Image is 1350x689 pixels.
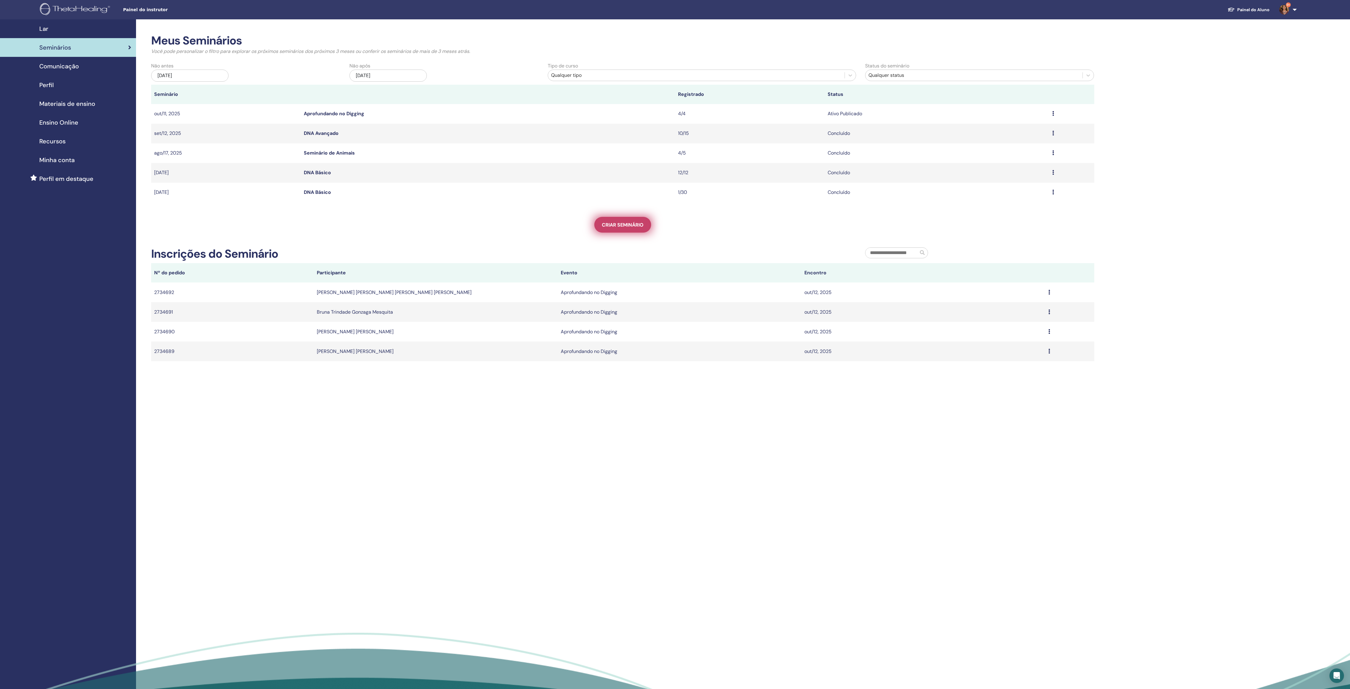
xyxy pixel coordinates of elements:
td: 4/5 [675,143,825,163]
span: Perfil [39,80,54,90]
span: Minha conta [39,155,75,165]
td: 4/4 [675,104,825,124]
td: 2734689 [151,341,314,361]
td: 12/12 [675,163,825,183]
td: Aprofundando no Digging [558,302,802,322]
td: [DATE] [151,163,301,183]
label: Não antes [151,62,174,70]
div: [DATE] [349,70,427,82]
span: 9+ [1286,2,1291,7]
img: graduation-cap-white.svg [1228,7,1235,12]
th: Status [825,85,1049,104]
div: Qualquer status [868,72,1079,79]
a: DNA Avançado [304,130,339,136]
span: Recursos [39,137,66,146]
td: Ativo Publicado [825,104,1049,124]
label: Status do seminário [865,62,909,70]
th: Seminário [151,85,301,104]
td: [PERSON_NAME] [PERSON_NAME] [PERSON_NAME] [PERSON_NAME] [314,282,558,302]
span: Seminários [39,43,71,52]
td: Concluído [825,163,1049,183]
td: [PERSON_NAME] [PERSON_NAME] [314,341,558,361]
a: Seminário de Animais [304,150,355,156]
div: Qualquer tipo [551,72,842,79]
td: set/12, 2025 [151,124,301,143]
span: Comunicação [39,62,79,71]
a: DNA Básico [304,169,331,176]
p: Você pode personalizar o filtro para explorar os próximos seminários dos próximos 3 meses ou conf... [151,48,1094,55]
td: 10/15 [675,124,825,143]
td: [PERSON_NAME] [PERSON_NAME] [314,322,558,341]
td: [DATE] [151,183,301,202]
span: Painel do instrutor [123,7,214,13]
td: Concluído [825,124,1049,143]
td: out/11, 2025 [151,104,301,124]
td: Concluído [825,183,1049,202]
th: Evento [558,263,802,282]
td: Aprofundando no Digging [558,322,802,341]
td: 2734690 [151,322,314,341]
td: out/12, 2025 [801,282,1045,302]
th: Nº do pedido [151,263,314,282]
td: ago/17, 2025 [151,143,301,163]
td: 1/30 [675,183,825,202]
th: Participante [314,263,558,282]
h2: Inscrições do Seminário [151,247,278,261]
td: 2734692 [151,282,314,302]
a: Painel do Aluno [1223,4,1274,15]
a: DNA Básico [304,189,331,195]
div: Open Intercom Messenger [1329,668,1344,683]
th: Encontro [801,263,1045,282]
td: Aprofundando no Digging [558,341,802,361]
td: out/12, 2025 [801,302,1045,322]
img: default.jpg [1279,5,1289,15]
span: Materiais de ensino [39,99,95,108]
img: logo.png [40,3,112,17]
span: Perfil em destaque [39,174,93,183]
td: Concluído [825,143,1049,163]
a: Criar seminário [594,217,651,233]
a: Aprofundando no Digging [304,110,364,117]
label: Tipo de curso [548,62,578,70]
td: 2734691 [151,302,314,322]
span: Ensino Online [39,118,78,127]
th: Registrado [675,85,825,104]
label: Não após [349,62,370,70]
span: Criar seminário [602,222,644,228]
h2: Meus Seminários [151,34,1094,48]
span: Lar [39,24,48,33]
td: Bruna Trindade Gonzaga Mesquita [314,302,558,322]
div: [DATE] [151,70,229,82]
td: out/12, 2025 [801,322,1045,341]
td: out/12, 2025 [801,341,1045,361]
td: Aprofundando no Digging [558,282,802,302]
